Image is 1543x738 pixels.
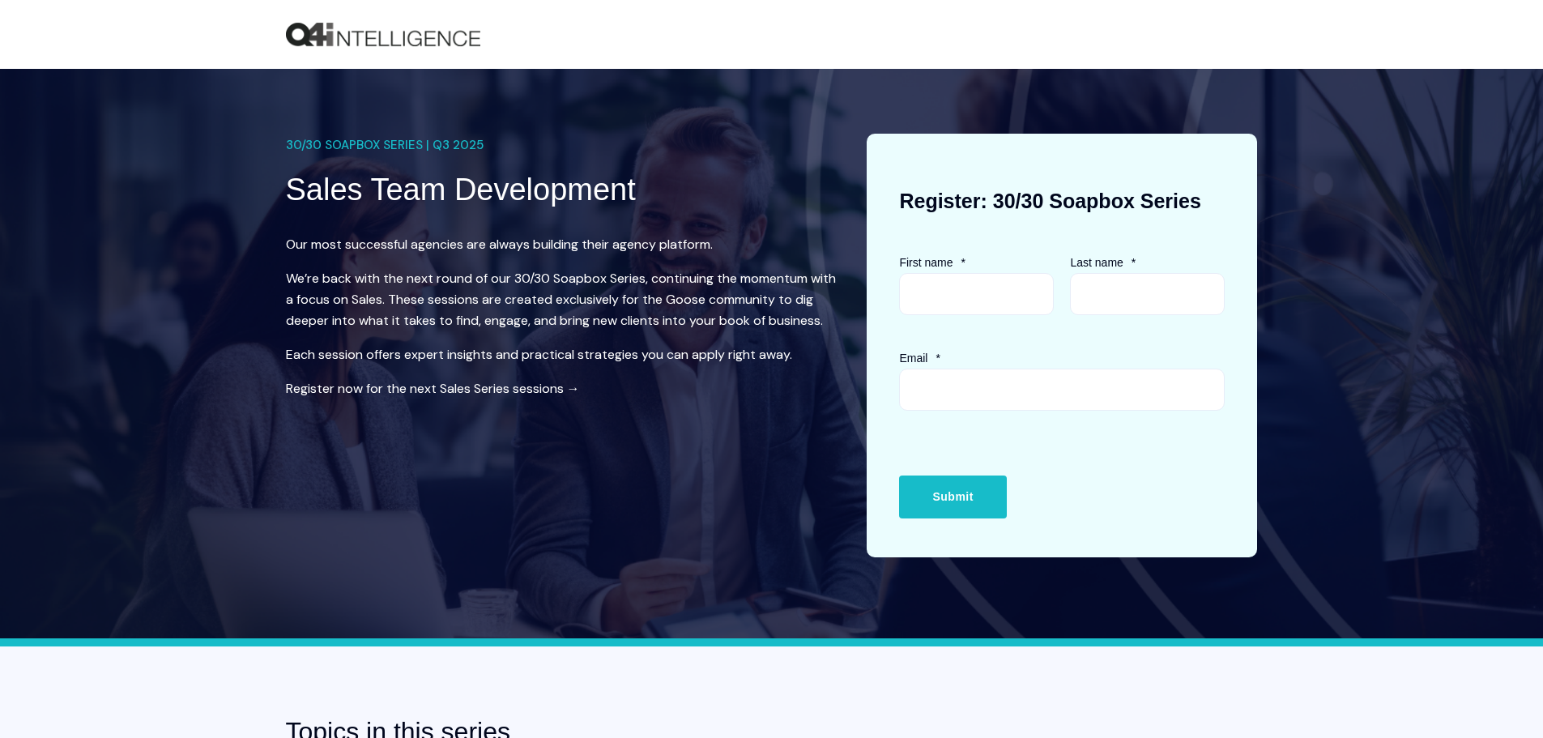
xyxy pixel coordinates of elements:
[286,378,842,399] p: Register now for the next Sales Series sessions →
[286,169,829,210] h1: Sales Team Development
[1070,256,1123,269] span: Last name
[286,23,480,47] img: Q4intelligence, LLC logo
[286,23,480,47] a: Back to Home
[899,166,1225,236] h3: Register: 30/30 Soapbox Series
[286,134,484,157] span: 30/30 SOAPBOX SERIES | Q3 2025
[286,268,842,331] p: We’re back with the next round of our 30/30 Soapbox Series, continuing the momentum with a focus ...
[286,344,842,365] p: Each session offers expert insights and practical strategies you can apply right away.
[286,234,842,255] p: Our most successful agencies are always building their agency platform.
[899,476,1006,518] input: Submit
[899,352,927,365] span: Email
[899,256,953,269] span: First name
